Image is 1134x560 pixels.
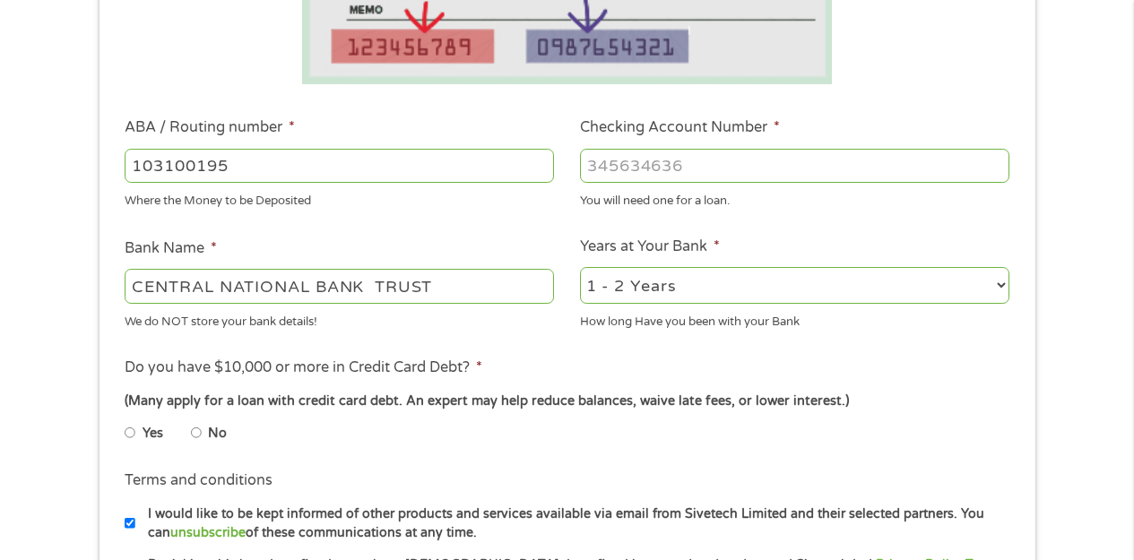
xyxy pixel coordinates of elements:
[125,392,1008,411] div: (Many apply for a loan with credit card debt. An expert may help reduce balances, waive late fees...
[580,306,1009,331] div: How long Have you been with your Bank
[125,306,554,331] div: We do NOT store your bank details!
[580,149,1009,183] input: 345634636
[125,186,554,211] div: Where the Money to be Deposited
[125,149,554,183] input: 263177916
[125,118,295,137] label: ABA / Routing number
[135,504,1015,543] label: I would like to be kept informed of other products and services available via email from Sivetech...
[125,239,217,258] label: Bank Name
[125,471,273,490] label: Terms and conditions
[143,424,163,444] label: Yes
[580,118,780,137] label: Checking Account Number
[170,525,246,540] a: unsubscribe
[580,237,720,256] label: Years at Your Bank
[580,186,1009,211] div: You will need one for a loan.
[125,358,482,377] label: Do you have $10,000 or more in Credit Card Debt?
[208,424,227,444] label: No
